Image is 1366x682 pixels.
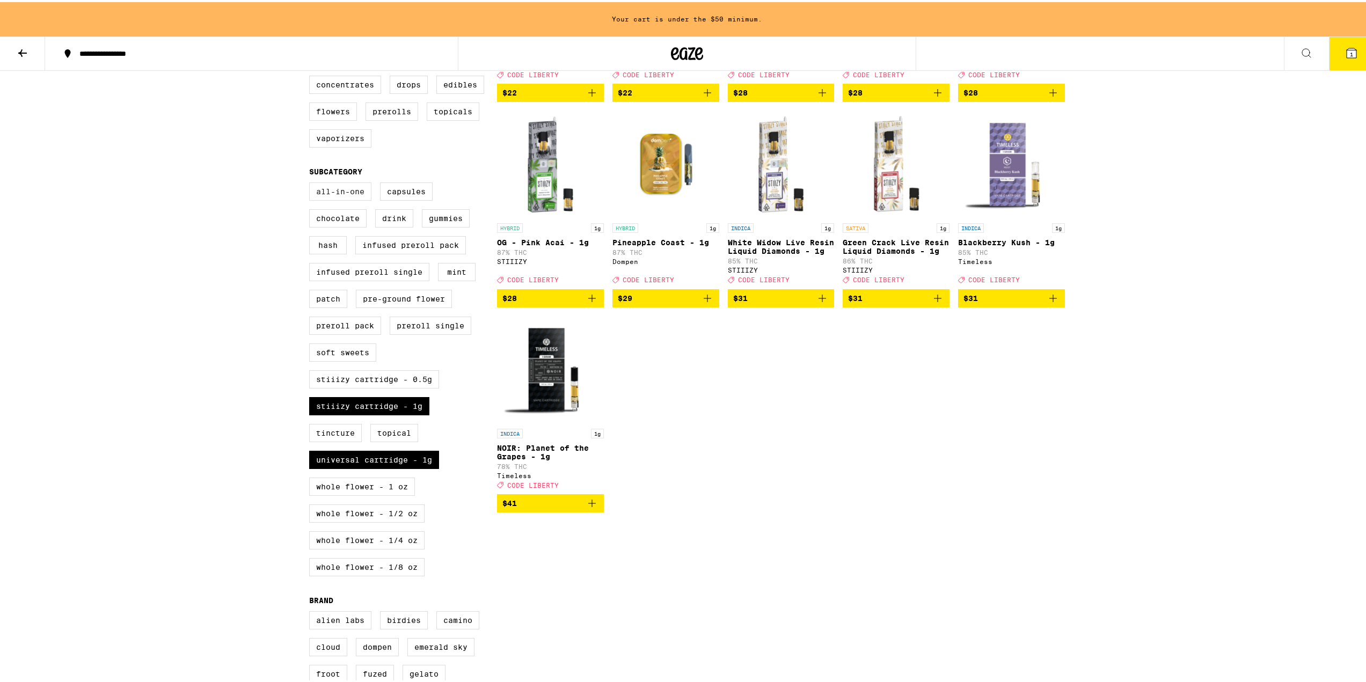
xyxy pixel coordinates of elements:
div: Timeless [958,256,1065,263]
a: Open page for White Widow Live Resin Liquid Diamonds - 1g from STIIIZY [728,108,835,287]
label: Preroll Pack [309,314,381,333]
p: NOIR: Planet of the Grapes - 1g [497,442,604,459]
p: INDICA [958,221,984,231]
label: Camino [436,609,479,627]
p: Pineapple Coast - 1g [612,236,719,245]
label: Whole Flower - 1/2 oz [309,502,425,520]
button: Add to bag [612,287,719,305]
span: $29 [618,292,632,300]
p: Green Crack Live Resin Liquid Diamonds - 1g [843,236,949,253]
span: $22 [502,86,517,95]
span: CODE LIBERTY [507,69,559,76]
div: STIIIZY [843,265,949,272]
a: Open page for Blackberry Kush - 1g from Timeless [958,108,1065,287]
label: Whole Flower - 1/8 oz [309,556,425,574]
p: HYBRID [612,221,638,231]
legend: Subcategory [309,165,362,174]
img: STIIIZY - White Widow Live Resin Liquid Diamonds - 1g [728,108,835,216]
div: STIIIZY [497,256,604,263]
label: Gummies [422,207,470,225]
span: $28 [963,86,978,95]
span: $28 [733,86,748,95]
p: 85% THC [958,247,1065,254]
span: $28 [848,86,863,95]
p: 86% THC [843,255,949,262]
p: SATIVA [843,221,868,231]
label: Hash [309,234,347,252]
span: CODE LIBERTY [853,69,904,76]
p: 1g [591,427,604,436]
span: CODE LIBERTY [738,275,790,282]
label: Emerald Sky [407,636,474,654]
div: Dompen [612,256,719,263]
label: Whole Flower - 1/4 oz [309,529,425,547]
button: Add to bag [843,82,949,100]
div: Timeless [497,470,604,477]
span: $22 [618,86,632,95]
img: Timeless - NOIR: Planet of the Grapes - 1g [497,314,604,421]
button: Add to bag [497,82,604,100]
label: Drink [375,207,413,225]
button: Add to bag [497,492,604,510]
span: 1 [1350,49,1353,55]
img: Dompen - Pineapple Coast - 1g [612,108,719,216]
button: Add to bag [958,287,1065,305]
p: 1g [706,221,719,231]
label: Flowers [309,100,357,119]
img: STIIIZY - OG - Pink Acai - 1g [497,108,604,216]
span: $31 [733,292,748,300]
label: Capsules [380,180,433,199]
p: 87% THC [612,247,719,254]
label: Froot [309,663,347,681]
p: 1g [937,221,949,231]
label: Infused Preroll Pack [355,234,466,252]
p: Blackberry Kush - 1g [958,236,1065,245]
span: CODE LIBERTY [968,275,1020,282]
span: $31 [963,292,978,300]
span: CODE LIBERTY [853,275,904,282]
p: INDICA [728,221,754,231]
button: Add to bag [958,82,1065,100]
label: STIIIZY Cartridge - 0.5g [309,368,439,386]
p: 1g [1052,221,1065,231]
span: $41 [502,497,517,505]
label: Topicals [427,100,479,119]
label: Chocolate [309,207,367,225]
p: 78% THC [497,461,604,468]
span: CODE LIBERTY [623,69,674,76]
label: Dompen [356,636,399,654]
a: Open page for Pineapple Coast - 1g from Dompen [612,108,719,287]
p: 85% THC [728,255,835,262]
p: 87% THC [497,247,604,254]
p: 1g [821,221,834,231]
p: HYBRID [497,221,523,231]
label: Soft Sweets [309,341,376,360]
p: White Widow Live Resin Liquid Diamonds - 1g [728,236,835,253]
span: $28 [502,292,517,300]
button: Add to bag [728,82,835,100]
button: Add to bag [612,82,719,100]
span: CODE LIBERTY [623,275,674,282]
label: All-In-One [309,180,371,199]
a: Open page for OG - Pink Acai - 1g from STIIIZY [497,108,604,287]
img: Timeless - Blackberry Kush - 1g [958,108,1065,216]
label: Infused Preroll Single [309,261,429,279]
label: STIIIZY Cartridge - 1g [309,395,429,413]
label: Edibles [436,74,484,92]
button: Add to bag [843,287,949,305]
label: Tincture [309,422,362,440]
label: Mint [438,261,476,279]
label: Preroll Single [390,314,471,333]
a: Open page for NOIR: Planet of the Grapes - 1g from Timeless [497,314,604,492]
label: Patch [309,288,347,306]
label: Birdies [380,609,428,627]
p: 1g [591,221,604,231]
span: CODE LIBERTY [507,275,559,282]
label: Universal Cartridge - 1g [309,449,439,467]
p: OG - Pink Acai - 1g [497,236,604,245]
label: Fuzed [356,663,394,681]
span: CODE LIBERTY [738,69,790,76]
label: Concentrates [309,74,381,92]
button: Add to bag [497,287,604,305]
div: STIIIZY [728,265,835,272]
